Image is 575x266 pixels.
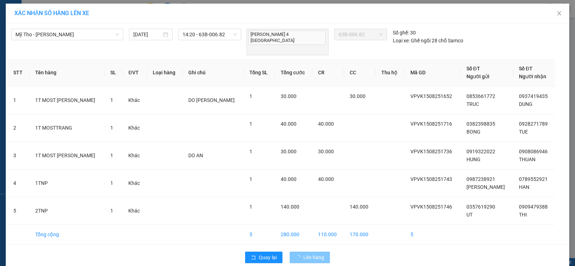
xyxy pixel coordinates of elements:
span: VPVK1508251743 [410,176,452,182]
span: VPVK1508251716 [410,121,452,127]
span: Chưa cước : [68,48,100,56]
div: UT [6,22,64,31]
span: TRUC [466,101,479,107]
span: Người nhận [519,74,546,79]
span: 0928271789 [519,121,548,127]
th: CC [344,59,376,87]
button: Lên hàng [290,252,330,263]
span: BONG [466,129,480,135]
th: CR [312,59,344,87]
td: 4 [8,169,29,197]
th: STT [8,59,29,87]
span: [PERSON_NAME] [466,184,505,190]
td: 280.000 [275,225,312,244]
input: 15/08/2025 [133,31,162,38]
span: VPVK1508251736 [410,149,452,154]
span: 0357619290 [466,204,495,210]
span: UT [466,212,473,218]
span: 63B-006.82 [339,29,383,40]
span: Quay lại [259,253,277,261]
span: THI [519,212,527,218]
span: [PERSON_NAME] 4 [GEOGRAPHIC_DATA] [248,31,326,45]
span: 1 [249,204,252,210]
span: 30.000 [318,149,334,154]
td: 5 [405,225,460,244]
td: Khác [123,87,147,114]
span: close [556,10,562,16]
td: 110.000 [312,225,344,244]
span: Gửi: [6,6,17,14]
div: Ghế ngồi 28 chỗ Samco [393,37,463,45]
span: 140.000 [350,204,368,210]
span: Số ĐT [466,66,480,71]
td: 1 [8,87,29,114]
div: 30 [393,29,416,37]
span: VPVK1508251652 [410,93,452,99]
span: Số ĐT [519,66,533,71]
span: 0937419435 [519,93,548,99]
span: 1 [249,93,252,99]
span: 30.000 [350,93,365,99]
th: Thu hộ [376,59,405,87]
span: 1 [249,121,252,127]
span: HUNG [466,157,480,162]
td: 5 [8,197,29,225]
span: 1 [110,208,113,214]
button: rollbackQuay lại [245,252,282,263]
span: Loại xe: [393,37,410,45]
span: XÁC NHẬN SỐ HÀNG LÊN XE [14,10,89,17]
td: 1T MOSTTRANG [29,114,105,142]
span: 0987238921 [466,176,495,182]
th: Loại hàng [147,59,183,87]
span: TUE [519,129,528,135]
th: ĐVT [123,59,147,87]
span: loading [295,255,303,260]
td: 170.000 [344,225,376,244]
td: 3 [8,142,29,169]
span: 14:20 - 63B-006.82 [183,29,237,40]
span: 40.000 [281,121,296,127]
span: Người gửi [466,74,489,79]
span: 0382398835 [466,121,495,127]
span: 40.000 [318,176,334,182]
span: 40.000 [281,176,296,182]
div: 0909479388 [69,32,142,42]
span: DO AN [188,153,203,158]
span: 1 [249,149,252,154]
th: Tổng SL [244,59,275,87]
td: Khác [123,197,147,225]
span: 30.000 [281,93,296,99]
span: 0909479388 [519,204,548,210]
span: Lên hàng [303,253,324,261]
th: Mã GD [405,59,460,87]
td: Khác [123,114,147,142]
span: DUNG [519,101,533,107]
td: 2 [8,114,29,142]
td: 2TNP [29,197,105,225]
button: Close [549,4,569,24]
span: 0919322022 [466,149,495,154]
span: DO [PERSON_NAME] [188,97,235,103]
td: 5 [244,225,275,244]
th: Ghi chú [183,59,243,87]
div: VP [GEOGRAPHIC_DATA] [69,6,142,23]
span: Nhận: [69,7,86,14]
span: 40.000 [318,121,334,127]
span: 1 [110,97,113,103]
span: HAN [519,184,529,190]
span: 30.000 [281,149,296,154]
span: rollback [251,255,256,261]
div: 0357619290 [6,31,64,41]
td: 1TNP [29,169,105,197]
span: 1 [249,176,252,182]
div: [PERSON_NAME] [6,6,64,22]
span: 0789552921 [519,176,548,182]
td: 1T MOST [PERSON_NAME] [29,142,105,169]
th: Tên hàng [29,59,105,87]
td: Tổng cộng [29,225,105,244]
th: SL [105,59,123,87]
span: 140.000 [281,204,299,210]
span: 0908086946 [519,149,548,154]
span: Mỹ Tho - Hồ Chí Minh [15,29,119,40]
th: Tổng cước [275,59,312,87]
